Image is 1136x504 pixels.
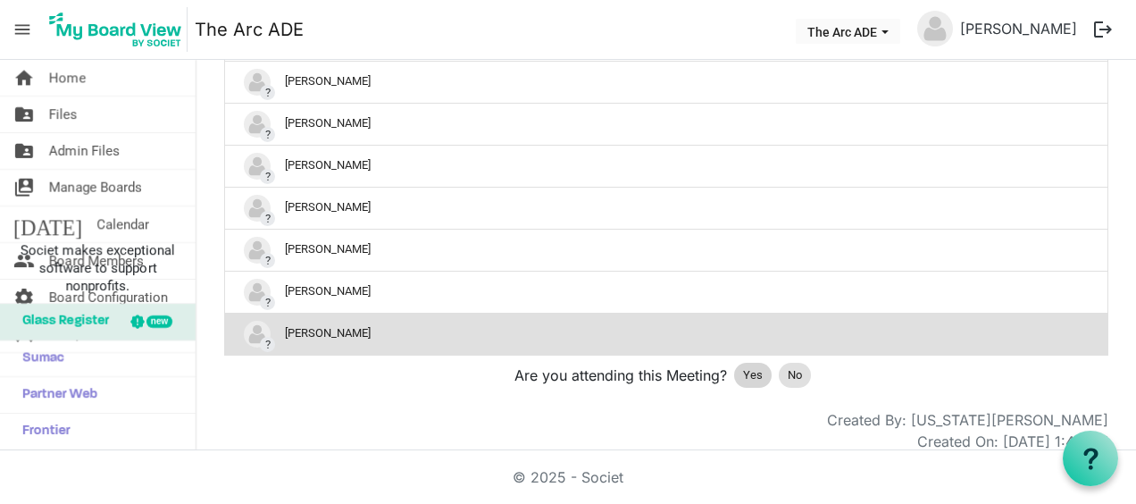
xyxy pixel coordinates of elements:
[13,304,109,340] span: Glass Register
[260,169,275,184] span: ?
[244,279,1089,306] div: [PERSON_NAME]
[244,279,271,306] img: no-profile-picture.svg
[44,7,188,52] img: My Board View Logo
[49,97,78,132] span: Files
[146,315,172,328] div: new
[244,321,1089,348] div: [PERSON_NAME]
[225,187,1107,229] td: ?Patricia Colip is template cell column header
[225,313,1107,355] td: ?Tim Yoakum is template cell column header
[49,60,86,96] span: Home
[953,11,1084,46] a: [PERSON_NAME]
[260,337,275,352] span: ?
[225,229,1107,271] td: ?Ryan McNeill is template cell column header
[260,211,275,226] span: ?
[225,103,1107,145] td: ?Logan Ashcraft is template cell column header
[244,153,1089,180] div: [PERSON_NAME]
[13,60,35,96] span: home
[917,431,1108,452] div: Created On: [DATE] 1:47 PM
[244,237,271,264] img: no-profile-picture.svg
[514,365,727,386] span: Are you attending this Meeting?
[244,321,271,348] img: no-profile-picture.svg
[743,366,763,384] span: Yes
[244,69,271,96] img: no-profile-picture.svg
[225,61,1107,103] td: ?Lee Ray is template cell column header
[788,366,802,384] span: No
[244,111,271,138] img: no-profile-picture.svg
[13,414,71,449] span: Frontier
[225,145,1107,187] td: ?Pam Bailey is template cell column header
[260,85,275,100] span: ?
[244,153,271,180] img: no-profile-picture.svg
[734,363,772,388] div: Yes
[779,363,811,388] div: No
[13,133,35,169] span: folder_shared
[195,12,304,47] a: The Arc ADE
[49,170,142,206] span: Manage Boards
[260,295,275,310] span: ?
[8,241,188,295] span: Societ makes exceptional software to support nonprofits.
[244,69,1089,96] div: [PERSON_NAME]
[244,195,271,222] img: no-profile-picture.svg
[244,237,1089,264] div: [PERSON_NAME]
[13,340,64,376] span: Sumac
[260,253,275,268] span: ?
[827,409,1108,431] div: Created By: [US_STATE][PERSON_NAME]
[917,11,953,46] img: no-profile-picture.svg
[13,377,97,413] span: Partner Web
[13,206,82,242] span: [DATE]
[44,7,195,52] a: My Board View Logo
[513,468,623,486] a: © 2025 - Societ
[5,13,39,46] span: menu
[1084,11,1122,48] button: logout
[96,206,149,242] span: Calendar
[13,97,35,132] span: folder_shared
[244,195,1089,222] div: [PERSON_NAME]
[225,271,1107,313] td: ?Taemy Kim-Mander is template cell column header
[13,170,35,206] span: switch_account
[49,133,120,169] span: Admin Files
[244,111,1089,138] div: [PERSON_NAME]
[796,19,900,44] button: The Arc ADE dropdownbutton
[260,127,275,142] span: ?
